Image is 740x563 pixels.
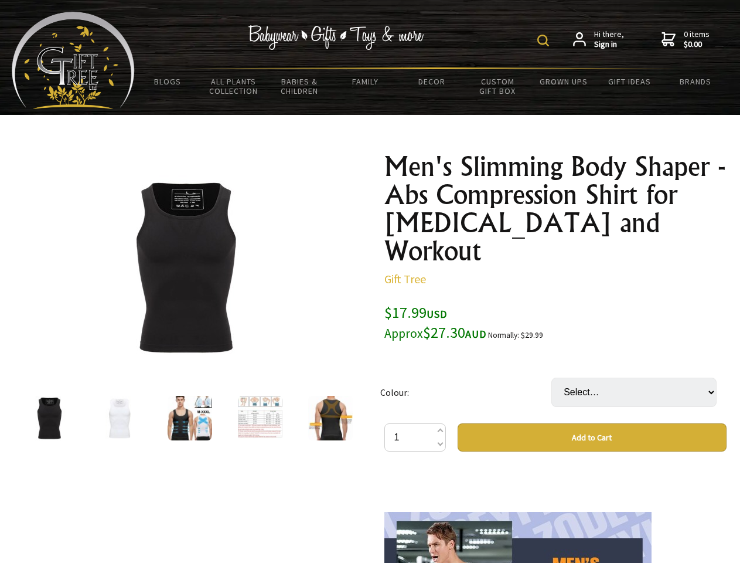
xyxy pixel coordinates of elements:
a: Grown Ups [530,69,596,94]
img: Men's Slimming Body Shaper - Abs Compression Shirt for Gynecomastia and Workout [308,396,353,440]
small: Approx [384,325,423,341]
img: Men's Slimming Body Shaper - Abs Compression Shirt for Gynecomastia and Workout [238,396,282,440]
a: Family [333,69,399,94]
small: Normally: $29.99 [488,330,543,340]
span: Hi there, [594,29,624,50]
a: BLOGS [135,69,201,94]
img: Babywear - Gifts - Toys & more [248,25,424,50]
span: USD [427,307,447,321]
img: Babyware - Gifts - Toys and more... [12,12,135,109]
td: Colour: [380,361,551,423]
a: All Plants Collection [201,69,267,103]
span: $17.99 $27.30 [384,303,486,342]
img: product search [537,35,549,46]
h1: Men's Slimming Body Shaper - Abs Compression Shirt for [MEDICAL_DATA] and Workout [384,152,727,265]
img: Men's Slimming Body Shaper - Abs Compression Shirt for Gynecomastia and Workout [27,396,71,440]
a: Custom Gift Box [465,69,531,103]
strong: $0.00 [684,39,710,50]
a: Hi there,Sign in [573,29,624,50]
a: Gift Tree [384,272,426,286]
a: Gift Ideas [596,69,663,94]
img: Men's Slimming Body Shaper - Abs Compression Shirt for Gynecomastia and Workout [94,175,277,358]
span: 0 items [684,29,710,50]
a: Babies & Children [267,69,333,103]
img: Men's Slimming Body Shaper - Abs Compression Shirt for Gynecomastia and Workout [168,396,212,440]
button: Add to Cart [458,423,727,452]
span: AUD [465,327,486,341]
a: Decor [398,69,465,94]
strong: Sign in [594,39,624,50]
a: 0 items$0.00 [661,29,710,50]
a: Brands [663,69,729,94]
img: Men's Slimming Body Shaper - Abs Compression Shirt for Gynecomastia and Workout [97,396,142,440]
